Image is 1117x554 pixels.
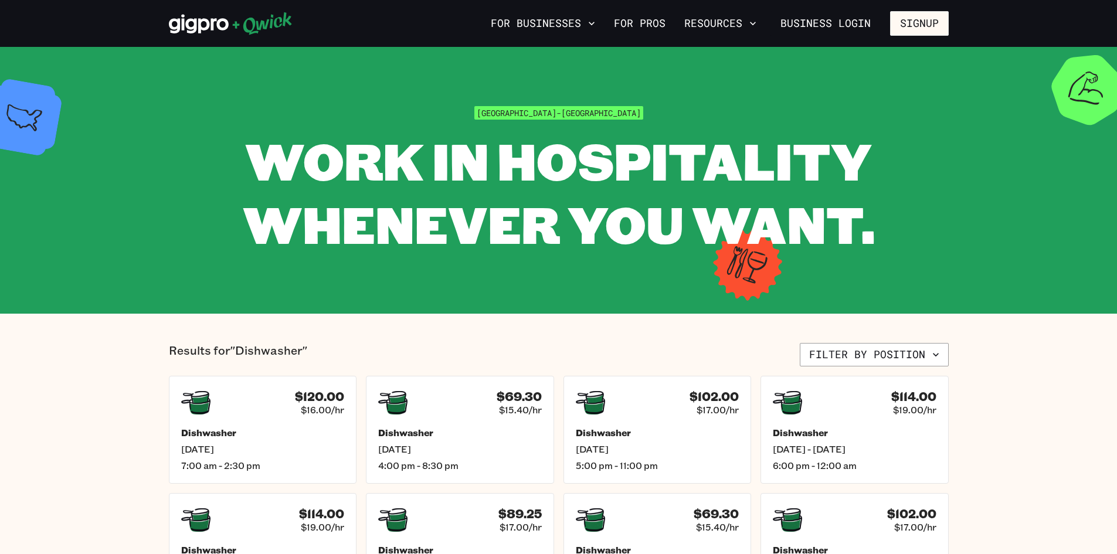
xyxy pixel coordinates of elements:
h4: $102.00 [887,507,936,521]
a: Business Login [770,11,881,36]
h4: $114.00 [299,507,344,521]
span: [DATE] [576,443,739,455]
button: For Businesses [486,13,600,33]
button: Resources [680,13,761,33]
h5: Dishwasher [773,427,936,439]
button: Filter by position [800,343,949,366]
span: $15.40/hr [696,521,739,533]
span: $15.40/hr [499,404,542,416]
span: 6:00 pm - 12:00 am [773,460,936,471]
h5: Dishwasher [576,427,739,439]
span: $19.00/hr [893,404,936,416]
a: $114.00$19.00/hrDishwasher[DATE] - [DATE]6:00 pm - 12:00 am [760,376,949,484]
span: WORK IN HOSPITALITY WHENEVER YOU WANT. [243,127,875,257]
h4: $89.25 [498,507,542,521]
span: [DATE] [181,443,345,455]
span: $17.00/hr [697,404,739,416]
span: [GEOGRAPHIC_DATA]-[GEOGRAPHIC_DATA] [474,106,643,120]
h4: $69.30 [497,389,542,404]
h4: $120.00 [295,389,344,404]
h5: Dishwasher [378,427,542,439]
span: $19.00/hr [301,521,344,533]
h5: Dishwasher [181,427,345,439]
span: 5:00 pm - 11:00 pm [576,460,739,471]
h4: $102.00 [690,389,739,404]
span: $16.00/hr [301,404,344,416]
a: $120.00$16.00/hrDishwasher[DATE]7:00 am - 2:30 pm [169,376,357,484]
a: $69.30$15.40/hrDishwasher[DATE]4:00 pm - 8:30 pm [366,376,554,484]
p: Results for "Dishwasher" [169,343,307,366]
button: Signup [890,11,949,36]
span: [DATE] [378,443,542,455]
h4: $114.00 [891,389,936,404]
span: $17.00/hr [500,521,542,533]
a: For Pros [609,13,670,33]
span: 4:00 pm - 8:30 pm [378,460,542,471]
span: [DATE] - [DATE] [773,443,936,455]
h4: $69.30 [694,507,739,521]
a: $102.00$17.00/hrDishwasher[DATE]5:00 pm - 11:00 pm [563,376,752,484]
span: 7:00 am - 2:30 pm [181,460,345,471]
span: $17.00/hr [894,521,936,533]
